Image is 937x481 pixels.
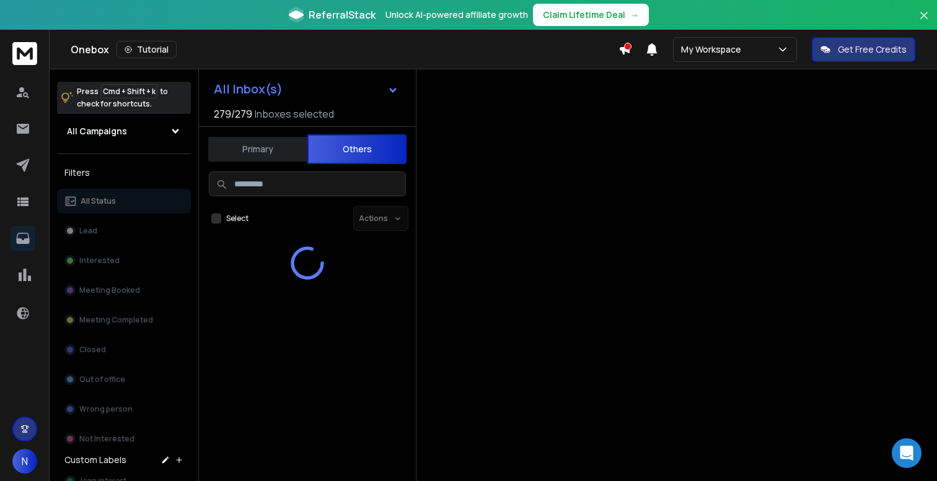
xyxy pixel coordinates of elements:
[916,7,932,37] button: Close banner
[385,9,528,21] p: Unlock AI-powered affiliate growth
[226,214,249,223] label: Select
[892,438,922,468] div: Open Intercom Messenger
[812,37,915,62] button: Get Free Credits
[309,7,376,22] span: ReferralStack
[255,106,334,121] h3: Inboxes selected
[71,41,618,58] div: Onebox
[77,85,168,110] p: Press to check for shortcuts.
[533,4,649,26] button: Claim Lifetime Deal→
[838,43,907,56] p: Get Free Credits
[681,43,746,56] p: My Workspace
[101,84,157,98] span: Cmd + Shift + k
[307,134,407,164] button: Others
[208,136,307,163] button: Primary
[57,164,191,181] h3: Filters
[214,106,252,121] span: 279 / 279
[67,125,127,137] h1: All Campaigns
[117,41,177,58] button: Tutorial
[64,454,126,466] h3: Custom Labels
[12,449,37,474] button: N
[204,77,408,102] button: All Inbox(s)
[57,119,191,144] button: All Campaigns
[630,9,639,21] span: →
[214,83,283,95] h1: All Inbox(s)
